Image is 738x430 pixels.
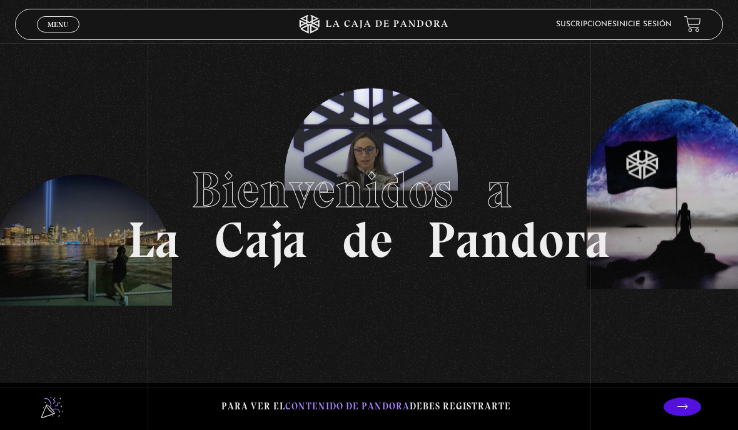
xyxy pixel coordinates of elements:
[556,21,617,28] a: Suscripciones
[684,16,701,32] a: View your shopping cart
[48,21,68,28] span: Menu
[617,21,672,28] a: Inicie sesión
[285,401,410,412] span: contenido de Pandora
[128,165,610,265] h1: La Caja de Pandora
[191,160,547,220] span: Bienvenidos a
[44,31,73,40] span: Cerrar
[221,398,511,415] p: Para ver el debes registrarte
